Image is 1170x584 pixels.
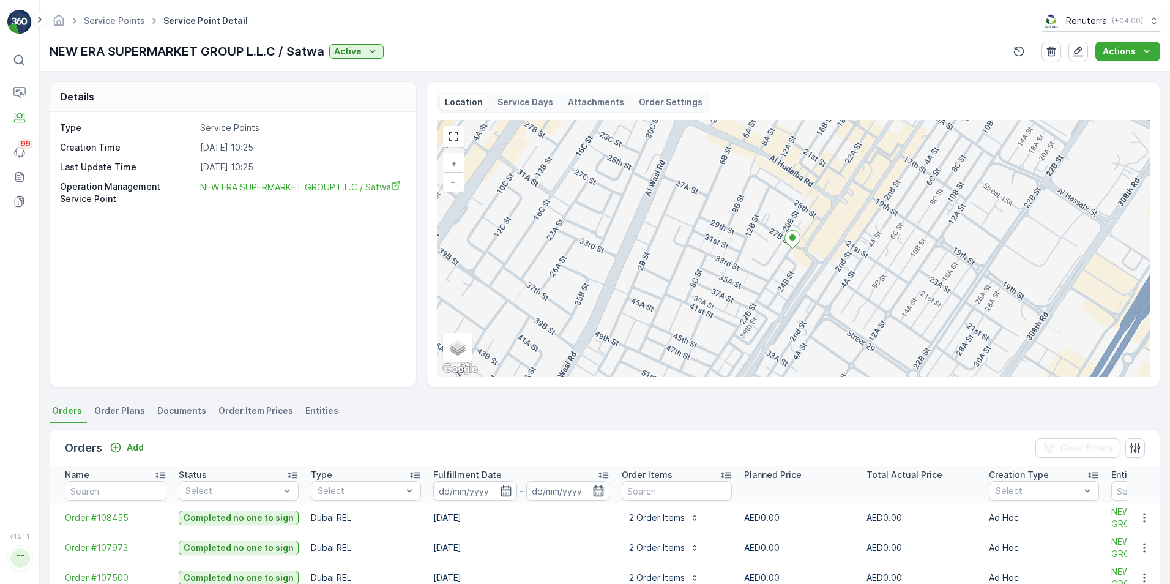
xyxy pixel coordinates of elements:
button: FF [7,542,32,574]
a: Order #107973 [65,542,166,554]
div: FF [10,548,30,568]
p: Last Update Time [60,161,195,173]
p: Completed no one to sign [184,512,294,524]
p: Add [127,441,144,454]
input: dd/mm/yyyy [526,481,610,501]
p: Service Days [497,96,553,108]
span: AED0.00 [866,542,902,553]
p: NEW ERA SUPERMARKET GROUP L.L.C / Satwa [50,42,324,61]
p: 2 Order Items [629,512,685,524]
img: logo [7,10,32,34]
button: Actions [1095,42,1160,61]
p: Order Settings [639,96,702,108]
a: Order #107500 [65,572,166,584]
p: Attachments [568,96,624,108]
button: Add [105,440,149,455]
p: Orders [65,440,102,457]
a: Order #108455 [65,512,166,524]
button: Active [329,44,384,59]
img: Screenshot_2024-07-26_at_13.33.01.png [1042,14,1061,28]
p: Creation Type [989,469,1049,481]
p: Creation Time [60,141,195,154]
p: Details [60,89,94,104]
span: AED0.00 [744,572,780,583]
span: AED0.00 [866,572,902,583]
p: 2 Order Items [629,572,685,584]
span: Service Point Detail [161,15,250,27]
p: Ad Hoc [989,572,1099,584]
p: Entity [1111,469,1136,481]
p: Planned Price [744,469,802,481]
p: - [520,484,524,498]
p: Select [185,485,280,497]
p: Type [60,122,195,134]
a: Homepage [52,18,65,29]
span: v 1.51.1 [7,533,32,540]
img: Google [440,361,480,377]
p: Clear Filters [1060,442,1113,454]
a: Service Points [84,15,145,26]
p: Completed no one to sign [184,542,294,554]
p: Completed no one to sign [184,572,294,584]
p: 2 Order Items [629,542,685,554]
td: [DATE] [427,503,616,533]
p: [DATE] 10:25 [200,141,403,154]
td: [DATE] [427,533,616,563]
p: Location [445,96,483,108]
p: Ad Hoc [989,512,1099,524]
p: Ad Hoc [989,542,1099,554]
p: Dubai REL [311,572,421,584]
a: Zoom In [444,154,463,173]
p: Dubai REL [311,542,421,554]
span: AED0.00 [866,512,902,523]
button: 2 Order Items [622,538,707,558]
p: Actions [1103,45,1136,58]
span: Orders [52,405,82,417]
a: 99 [7,140,32,165]
button: Renuterra(+04:00) [1042,10,1160,32]
button: Completed no one to sign [179,511,299,525]
a: Layers [444,334,471,361]
a: View Fullscreen [444,127,463,146]
p: Type [311,469,332,481]
span: + [451,158,456,168]
p: 99 [21,139,31,149]
p: Total Actual Price [866,469,942,481]
input: Search [622,481,732,501]
p: Select [996,485,1080,497]
p: Name [65,469,89,481]
button: Completed no one to sign [179,541,299,555]
span: Documents [157,405,206,417]
input: Search [65,481,166,501]
span: AED0.00 [744,512,780,523]
p: Renuterra [1066,15,1107,27]
p: Operation Management Service Point [60,181,195,205]
input: dd/mm/yyyy [433,481,517,501]
a: Zoom Out [444,173,463,191]
span: Order Plans [94,405,145,417]
span: − [450,176,456,187]
span: Order Item Prices [218,405,293,417]
p: Fulfillment Date [433,469,502,481]
p: Select [318,485,402,497]
a: NEW ERA SUPERMARKET GROUP L.L.C / Satwa [200,181,403,205]
span: Entities [305,405,338,417]
span: AED0.00 [744,542,780,553]
p: [DATE] 10:25 [200,161,403,173]
p: ( +04:00 ) [1112,16,1143,26]
p: Order Items [622,469,673,481]
p: Active [334,45,362,58]
button: Clear Filters [1035,438,1120,458]
a: Open this area in Google Maps (opens a new window) [440,361,480,377]
span: NEW ERA SUPERMARKET GROUP L.L.C / Satwa [200,182,401,192]
p: Service Points [200,122,403,134]
button: 2 Order Items [622,508,707,528]
p: Dubai REL [311,512,421,524]
p: Status [179,469,207,481]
